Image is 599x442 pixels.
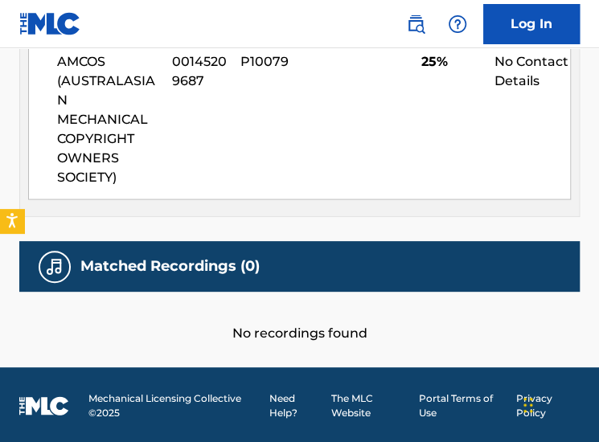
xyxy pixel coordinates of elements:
a: Need Help? [269,391,322,420]
a: Log In [483,4,580,44]
img: MLC Logo [19,12,81,35]
span: AMCOS (AUSTRALASIAN MECHANICAL COPYRIGHT OWNERS SOCIETY) [57,52,160,187]
div: No Contact Details [494,52,570,91]
a: Portal Terms of Use [419,391,507,420]
div: No recordings found [19,292,580,343]
a: Public Search [400,8,432,40]
iframe: Chat Widget [519,365,599,442]
img: logo [19,396,69,415]
span: 00145209687 [172,52,228,91]
div: Help [441,8,474,40]
img: help [448,14,467,34]
a: Privacy Policy [516,391,580,420]
span: Mechanical Licensing Collective © 2025 [88,391,260,420]
span: P10079 [240,52,316,72]
span: 25% [421,52,482,72]
img: search [406,14,425,34]
div: Drag [523,381,533,429]
h5: Matched Recordings (0) [80,257,260,276]
a: The MLC Website [331,391,409,420]
img: Matched Recordings [45,257,64,276]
